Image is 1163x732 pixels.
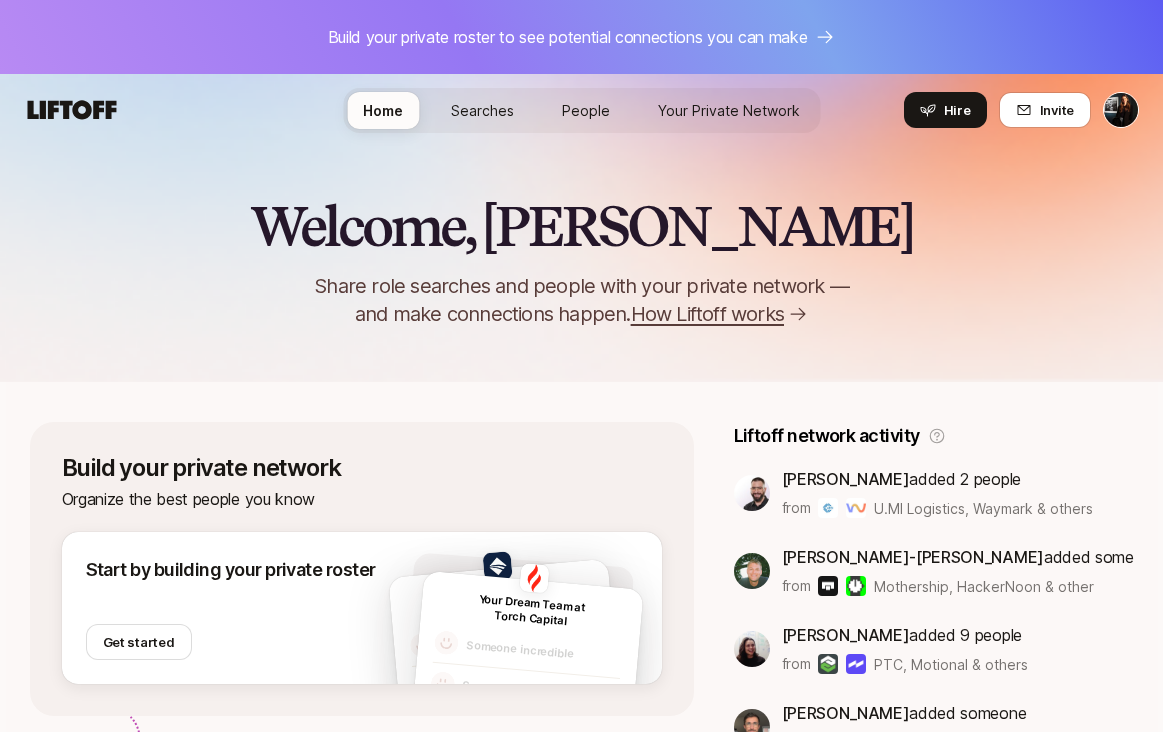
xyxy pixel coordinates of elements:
[451,102,514,119] span: Searches
[782,652,811,676] p: from
[282,272,882,328] p: Share role searches and people with your private network — and make connections happen.
[782,622,1029,648] p: added 9 people
[546,92,626,129] a: People
[782,547,1044,567] span: [PERSON_NAME]-[PERSON_NAME]
[818,498,838,518] img: U.MI Logistics
[1104,93,1138,127] img: Katie Reiner Peykar
[1103,92,1139,128] button: Katie Reiner Peykar
[435,92,530,129] a: Searches
[874,578,1101,595] span: Mothership, HackerNoon & others
[782,466,1094,492] p: added 2 people
[846,498,866,518] img: Waymark
[734,553,770,589] img: d34a34c5_3588_4a4e_a19e_07e127b6b7c7.jpg
[734,475,770,511] img: 626c30b8_a68b_4edd_b6b6_6c0bd0d4b8c0.jpg
[782,703,910,723] span: [PERSON_NAME]
[944,100,971,120] span: Hire
[642,92,816,129] a: Your Private Network
[363,102,403,119] span: Home
[562,102,610,119] span: People
[782,625,910,645] span: [PERSON_NAME]
[734,422,920,450] p: Liftoff network activity
[478,592,586,629] span: Your Dream Team at Torch Capital
[846,654,866,674] img: Motional
[782,496,811,520] p: from
[631,300,784,328] span: How Liftoff works
[874,654,1028,675] span: PTC, Motional & others
[734,631,770,667] img: 8d15328b_3fae_4a5f_866b_2d2798bf0573.jpg
[999,92,1091,128] button: Invite
[482,551,512,581] img: 3a7e403c_84ff_45ae_9968_504c209d5ca0.jpg
[658,102,800,119] span: Your Private Network
[631,300,808,328] a: How Liftoff works
[874,500,1093,517] span: U.MI Logistics, Waymark & others
[86,624,192,660] button: Get started
[818,576,838,596] img: Mothership
[62,454,662,482] p: Build your private network
[433,630,459,656] img: default-avatar.svg
[846,576,866,596] img: HackerNoon
[62,486,662,512] p: Organize the best people you know
[250,196,913,256] h2: Welcome, [PERSON_NAME]
[782,700,1095,726] p: added someone
[347,92,419,129] a: Home
[328,24,808,50] p: Build your private roster to see potential connections you can make
[818,654,838,674] img: PTC
[465,636,622,668] p: Someone incredible
[519,563,549,593] img: b2b8e641_c003_416e_9ffd_a3c36f5b2bf0.jpg
[782,469,910,489] span: [PERSON_NAME]
[782,544,1134,570] p: added someone
[1040,100,1074,120] span: Invite
[86,556,376,584] p: Start by building your private roster
[429,671,455,697] img: default-avatar.svg
[904,92,987,128] button: Hire
[782,574,811,598] p: from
